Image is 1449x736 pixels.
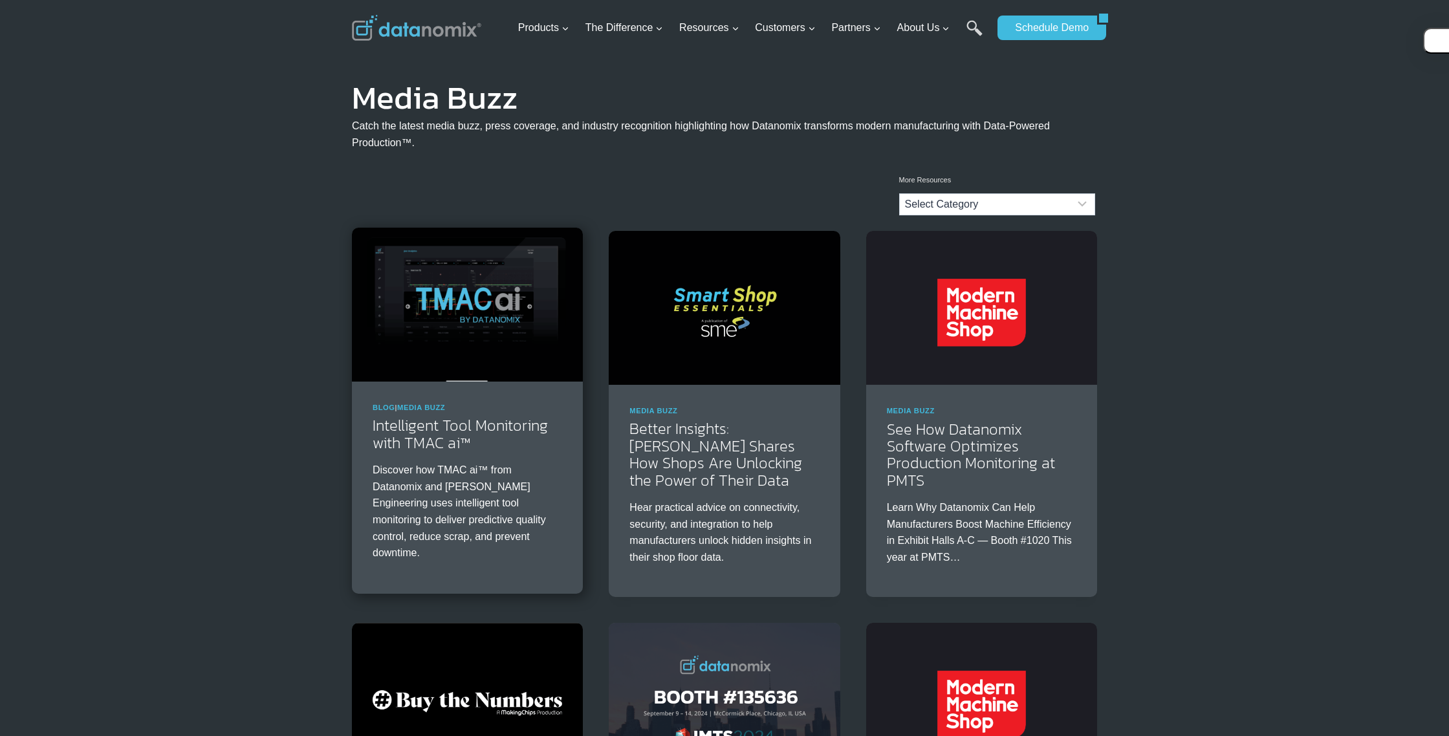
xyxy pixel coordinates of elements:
span: Resources [679,19,739,36]
img: Datanomix [352,15,481,41]
a: Media Buzz [397,404,445,411]
a: See How Datanomix Software Optimizes Production Monitoring at PMTS [887,418,1055,492]
span: The Difference [585,19,664,36]
span: | [373,404,445,411]
img: Datanomix and Smart Shop Essentials [609,231,840,385]
a: Media Buzz [887,407,935,415]
img: Intelligent Tool Monitoring with TMAC ai™ [352,228,583,382]
a: Schedule Demo [997,16,1097,40]
a: Media Buzz [629,407,677,415]
p: Hear practical advice on connectivity, security, and integration to help manufacturers unlock hid... [629,499,819,565]
span: Partners [831,19,880,36]
p: More Resources [899,175,1095,186]
p: Catch the latest media buzz, press coverage, and industry recognition highlighting how Datanomix ... [352,118,1097,151]
p: Discover how TMAC ai™ from Datanomix and [PERSON_NAME] Engineering uses intelligent tool monitori... [373,462,562,561]
a: Blog [373,404,395,411]
a: Better Insights: [PERSON_NAME] Shares How Shops Are Unlocking the Power of Their Data [629,417,802,491]
img: Modern Machine Shop [866,231,1097,385]
p: Learn Why Datanomix Can Help Manufacturers Boost Machine Efficiency in Exhibit Halls A-C — Booth ... [887,499,1076,565]
span: Customers [755,19,815,36]
span: About Us [897,19,950,36]
a: Intelligent Tool Monitoring with TMAC ai™ [373,414,548,453]
nav: Primary Navigation [513,7,992,49]
span: Products [518,19,569,36]
h1: Media Buzz [352,88,1097,107]
a: Search [966,20,983,49]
